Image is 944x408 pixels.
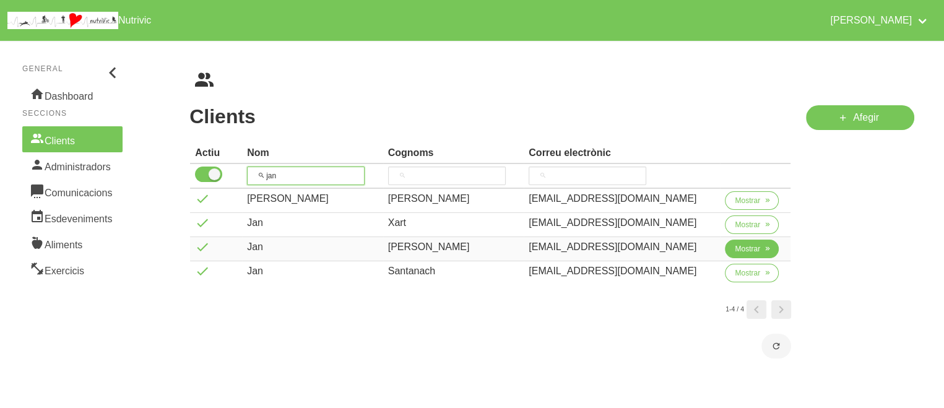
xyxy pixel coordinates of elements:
a: Dashboard [22,82,123,108]
div: Actiu [195,145,237,160]
a: [PERSON_NAME] [823,5,937,36]
div: [EMAIL_ADDRESS][DOMAIN_NAME] [529,240,715,254]
div: Jan [247,215,378,230]
span: Mostrar [735,243,760,254]
p: General [22,63,123,74]
a: Mostrar [725,215,779,239]
a: Mostrar [725,240,779,263]
a: Mostrar [725,191,779,215]
div: Cognoms [388,145,519,160]
button: Mostrar [725,215,779,234]
div: Nom [247,145,378,160]
a: Mostrar [725,264,779,287]
p: Seccions [22,108,123,119]
a: Esdeveniments [22,204,123,230]
div: [EMAIL_ADDRESS][DOMAIN_NAME] [529,191,715,206]
div: [PERSON_NAME] [247,191,378,206]
a: Afegir [806,105,914,130]
span: Mostrar [735,219,760,230]
nav: breadcrumbs [189,71,914,90]
button: Mostrar [725,240,779,258]
a: Aliments [22,230,123,256]
small: 1-4 / 4 [725,305,744,315]
h1: Clients [189,105,791,128]
button: Mostrar [725,191,779,210]
span: Afegir [853,110,879,125]
div: Jan [247,264,378,279]
a: Exercicis [22,256,123,282]
div: Jan [247,240,378,254]
button: Mostrar [725,264,779,282]
a: Page 2. [771,300,791,319]
a: Page 0. [747,300,766,319]
div: Correu electrònic [529,145,715,160]
span: Mostrar [735,195,760,206]
div: [PERSON_NAME] [388,240,519,254]
a: Clients [22,126,123,152]
div: [EMAIL_ADDRESS][DOMAIN_NAME] [529,215,715,230]
div: [EMAIL_ADDRESS][DOMAIN_NAME] [529,264,715,279]
div: Santanach [388,264,519,279]
div: [PERSON_NAME] [388,191,519,206]
div: Xart [388,215,519,230]
img: company_logo [7,12,118,29]
span: Mostrar [735,267,760,279]
a: Administradors [22,152,123,178]
a: Comunicacions [22,178,123,204]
